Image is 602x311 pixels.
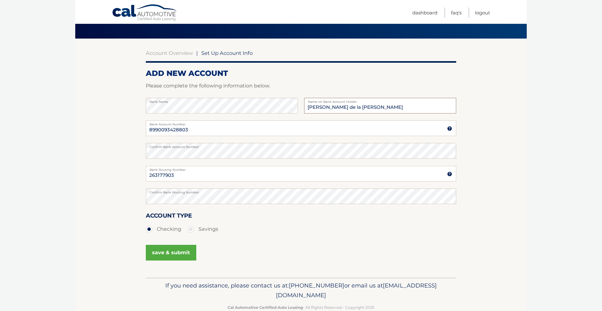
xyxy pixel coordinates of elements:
input: Name on Account (Account Holder Name) [304,98,456,113]
input: Bank Account Number [146,120,456,136]
label: Account Type [146,211,192,223]
a: Cal Automotive [112,4,178,22]
label: Checking [146,223,181,235]
a: Logout [475,8,490,18]
p: - All Rights Reserved - Copyright 2025 [150,304,452,311]
img: tooltip.svg [447,171,452,177]
label: Bank Routing Number [146,166,456,171]
span: Set Up Account Info [201,50,253,56]
p: If you need assistance, please contact us at: or email us at [150,281,452,301]
input: Bank Routing Number [146,166,456,182]
label: Confirm Bank Account Number [146,143,456,148]
h2: ADD NEW ACCOUNT [146,69,456,78]
label: Bank Name [146,98,298,103]
a: FAQ's [451,8,462,18]
button: save & submit [146,245,196,261]
span: [PHONE_NUMBER] [289,282,344,289]
a: Dashboard [412,8,437,18]
label: Name on Bank Account Holder [304,98,456,103]
p: Please complete the following information below. [146,82,456,90]
a: Account Overview [146,50,193,56]
label: Bank Account Number [146,120,456,125]
strong: Cal Automotive Certified Auto Leasing [228,305,303,310]
span: | [196,50,198,56]
label: Savings [187,223,218,235]
label: Confirm Bank Routing Number [146,188,456,193]
img: tooltip.svg [447,126,452,131]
